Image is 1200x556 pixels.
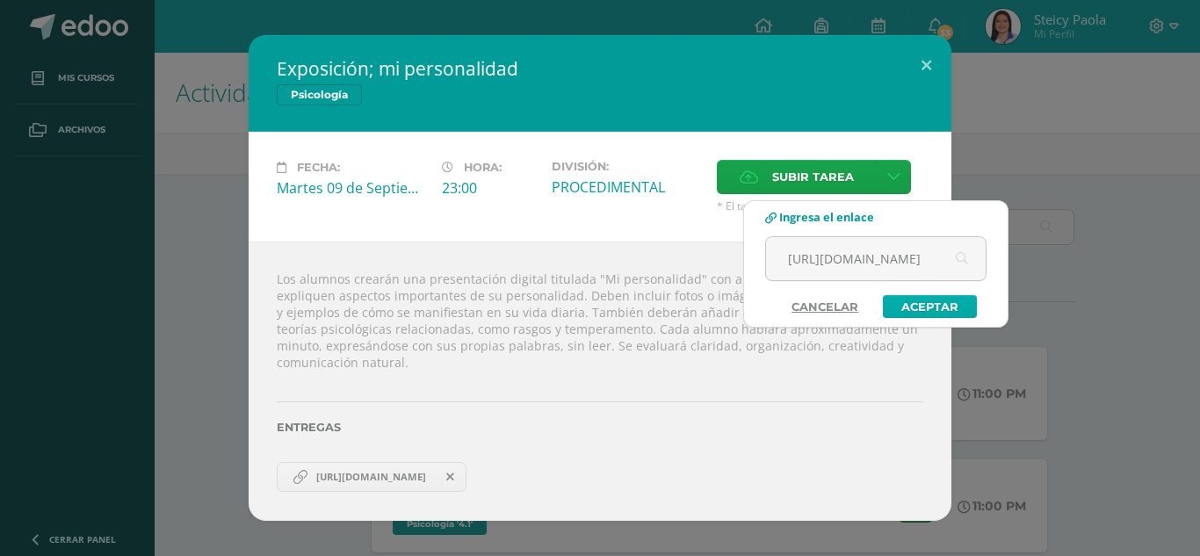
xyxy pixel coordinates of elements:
input: Ej. www.google.com [766,237,986,280]
span: * El tamaño máximo permitido es 50 MB [717,199,923,213]
span: Remover entrega [436,467,466,487]
label: División: [552,160,703,173]
a: https://www.canva.com/design/DAGyiBwPKQs/AHFRYSUG5g3-wg23UXNNyw/edit?utm_content=DAGyiBwPKQs&utm_... [277,462,466,492]
label: Entregas [277,421,923,434]
a: Cancelar [774,295,876,318]
span: [URL][DOMAIN_NAME] [307,470,435,484]
div: PROCEDIMENTAL [552,177,703,197]
h2: Exposición; mi personalidad [277,56,923,81]
div: Martes 09 de Septiembre [277,178,428,198]
div: 23:00 [442,178,538,198]
span: Fecha: [297,161,340,174]
span: Subir tarea [772,161,854,193]
div: Los alumnos crearán una presentación digital titulada "Mi personalidad" con al menos cinco diapos... [249,242,951,520]
span: Hora: [464,161,502,174]
a: Aceptar [883,295,977,318]
button: Close (Esc) [901,35,951,95]
span: Psicología [277,84,362,105]
span: Ingresa el enlace [779,209,874,225]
